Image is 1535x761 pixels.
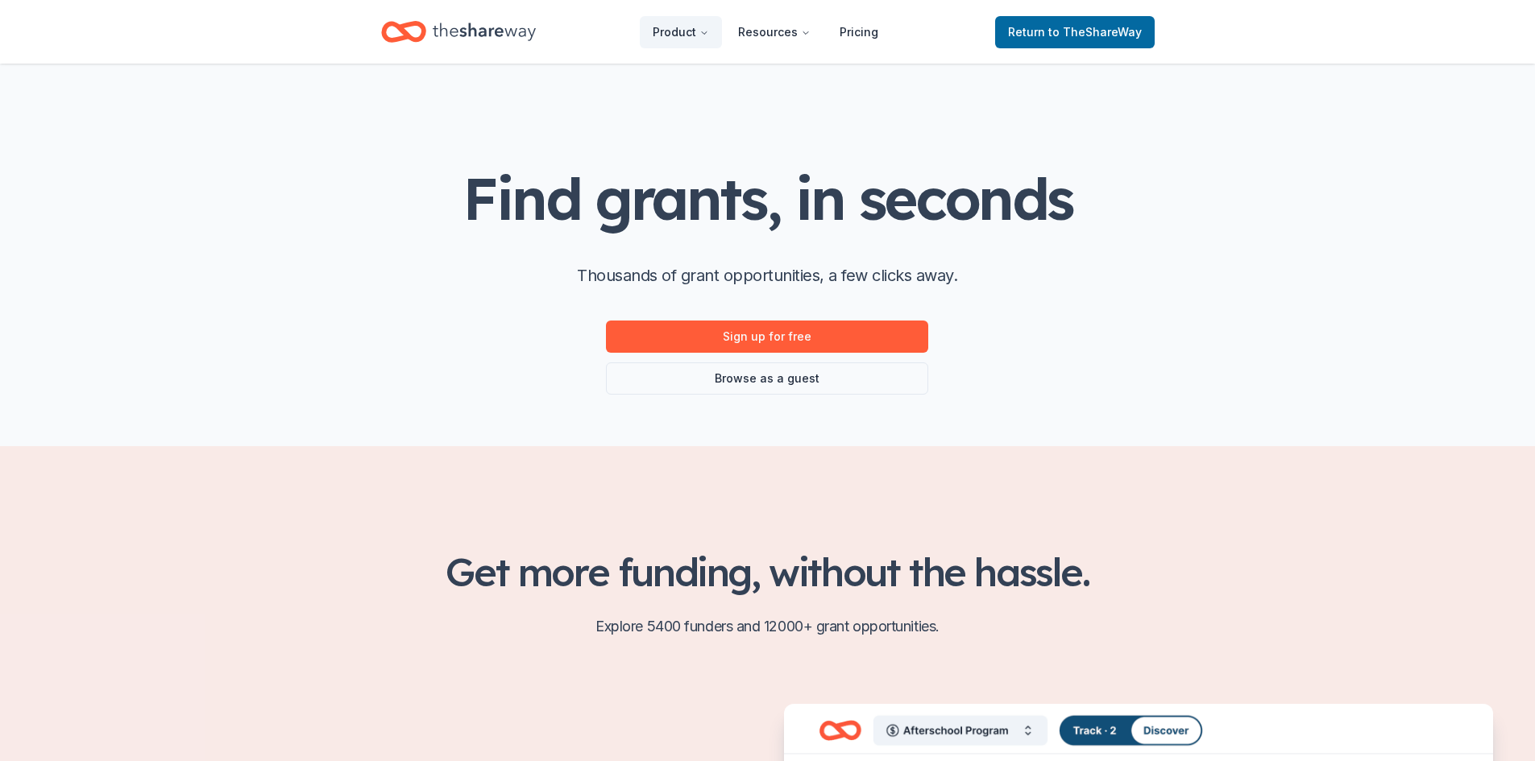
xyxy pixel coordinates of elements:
p: Explore 5400 funders and 12000+ grant opportunities. [381,614,1155,639]
h2: Get more funding, without the hassle. [381,549,1155,594]
nav: Main [640,13,891,51]
h1: Find grants, in seconds [463,167,1072,230]
p: Thousands of grant opportunities, a few clicks away. [577,263,957,288]
a: Returnto TheShareWay [995,16,1155,48]
span: Return [1008,23,1142,42]
a: Home [381,13,536,51]
button: Resources [725,16,824,48]
a: Pricing [827,16,891,48]
button: Product [640,16,722,48]
span: to TheShareWay [1048,25,1142,39]
a: Sign up for free [606,321,928,353]
a: Browse as a guest [606,362,928,395]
